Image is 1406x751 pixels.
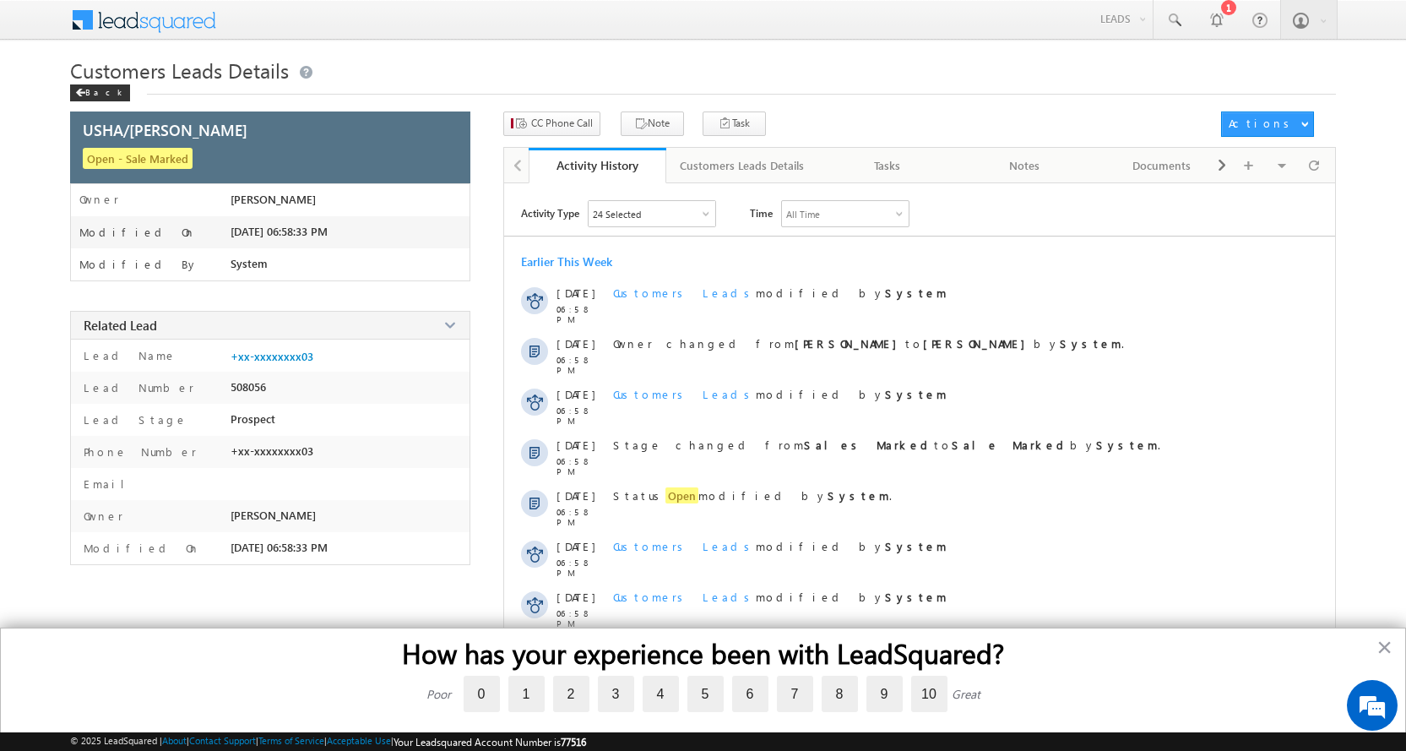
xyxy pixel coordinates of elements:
[70,84,130,101] div: Back
[79,226,196,239] label: Modified On
[556,456,607,476] span: 06:58 PM
[79,258,198,271] label: Modified By
[866,676,903,712] label: 9
[598,676,634,712] label: 3
[777,676,813,712] label: 7
[750,200,773,226] span: Time
[541,157,654,173] div: Activity History
[1107,155,1216,176] div: Documents
[593,209,641,220] div: 24 Selected
[231,193,316,206] span: [PERSON_NAME]
[885,387,947,401] strong: System
[508,676,545,712] label: 1
[804,438,934,452] strong: Sales Marked
[556,405,607,426] span: 06:58 PM
[613,387,947,401] span: modified by
[1096,438,1158,452] strong: System
[394,736,586,748] span: Your Leadsquared Account Number is
[613,387,756,401] span: Customers Leads
[553,676,589,712] label: 2
[79,541,200,555] label: Modified On
[613,336,1124,351] span: Owner changed from to by .
[231,412,275,426] span: Prospect
[970,155,1079,176] div: Notes
[556,438,594,452] span: [DATE]
[556,608,607,629] span: 06:58 PM
[822,676,858,712] label: 8
[556,488,594,503] span: [DATE]
[643,676,679,712] label: 4
[828,488,889,503] strong: System
[556,590,594,604] span: [DATE]
[786,209,820,220] div: All Time
[231,509,316,522] span: [PERSON_NAME]
[885,590,947,604] strong: System
[79,476,138,491] label: Email
[521,253,612,269] div: Earlier This Week
[613,487,892,503] span: Status modified by .
[70,57,289,84] span: Customers Leads Details
[231,380,266,394] span: 508056
[231,225,328,238] span: [DATE] 06:58:33 PM
[84,317,157,334] span: Related Lead
[79,193,119,206] label: Owner
[556,387,594,401] span: [DATE]
[589,201,715,226] div: Owner Changed,Status Changed,Stage Changed,Source Changed,Notes & 19 more..
[1060,336,1121,351] strong: System
[885,539,947,553] strong: System
[426,686,451,702] div: Poor
[35,637,1371,669] h2: How has your experience been with LeadSquared?
[79,380,194,395] label: Lead Number
[613,539,947,553] span: modified by
[833,155,942,176] div: Tasks
[613,539,756,553] span: Customers Leads
[79,348,176,362] label: Lead Name
[79,509,123,523] label: Owner
[556,507,607,527] span: 06:58 PM
[556,558,607,578] span: 06:58 PM
[556,304,607,324] span: 06:58 PM
[665,487,698,503] span: Open
[1376,634,1392,661] button: Close
[556,355,607,375] span: 06:58 PM
[613,590,756,604] span: Customers Leads
[231,444,313,458] span: +xx-xxxxxxxx03
[680,155,804,176] div: Customers Leads Details
[952,686,980,702] div: Great
[621,112,684,136] button: Note
[83,119,247,140] span: USHA/[PERSON_NAME]
[556,539,594,553] span: [DATE]
[1229,116,1295,131] div: Actions
[531,116,593,131] span: CC Phone Call
[327,735,391,746] a: Acceptable Use
[923,336,1034,351] strong: [PERSON_NAME]
[561,736,586,748] span: 77516
[464,676,500,712] label: 0
[70,735,586,748] span: © 2025 LeadSquared | | | | |
[556,336,594,351] span: [DATE]
[885,286,947,300] strong: System
[613,286,947,300] span: modified by
[613,438,1160,452] span: Stage changed from to by .
[231,541,328,554] span: [DATE] 06:58:33 PM
[703,112,766,136] button: Task
[79,444,197,459] label: Phone Number
[613,286,756,300] span: Customers Leads
[952,438,1070,452] strong: Sale Marked
[258,735,324,746] a: Terms of Service
[687,676,724,712] label: 5
[162,735,187,746] a: About
[83,148,193,169] span: Open - Sale Marked
[911,676,947,712] label: 10
[79,412,187,427] label: Lead Stage
[613,590,947,604] span: modified by
[556,286,594,300] span: [DATE]
[189,735,256,746] a: Contact Support
[231,350,313,363] span: +xx-xxxxxxxx03
[795,336,905,351] strong: [PERSON_NAME]
[231,257,268,270] span: System
[732,676,768,712] label: 6
[521,200,579,226] span: Activity Type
